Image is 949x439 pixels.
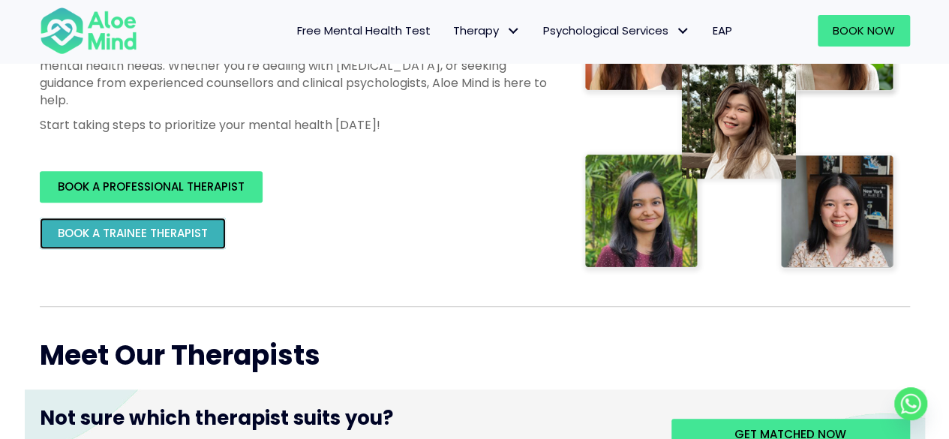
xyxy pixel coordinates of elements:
span: Meet Our Therapists [40,336,320,374]
span: Therapy: submenu [503,20,524,42]
a: EAP [701,15,743,47]
span: Therapy [453,23,521,38]
img: Aloe mind Logo [40,6,137,56]
span: BOOK A TRAINEE THERAPIST [58,225,208,241]
span: Psychological Services: submenu [672,20,694,42]
a: BOOK A PROFESSIONAL THERAPIST [40,171,263,203]
h3: Not sure which therapist suits you? [40,404,649,439]
nav: Menu [157,15,743,47]
a: TherapyTherapy: submenu [442,15,532,47]
p: Start taking steps to prioritize your mental health [DATE]! [40,116,550,134]
span: Psychological Services [543,23,690,38]
span: EAP [713,23,732,38]
span: BOOK A PROFESSIONAL THERAPIST [58,179,245,194]
a: Whatsapp [894,387,927,420]
a: Psychological ServicesPsychological Services: submenu [532,15,701,47]
p: Discover professional therapy and counselling services tailored to support your mental health nee... [40,39,550,109]
span: Book Now [833,23,895,38]
span: Free Mental Health Test [297,23,431,38]
a: BOOK A TRAINEE THERAPIST [40,218,226,249]
a: Book Now [818,15,910,47]
a: Free Mental Health Test [286,15,442,47]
